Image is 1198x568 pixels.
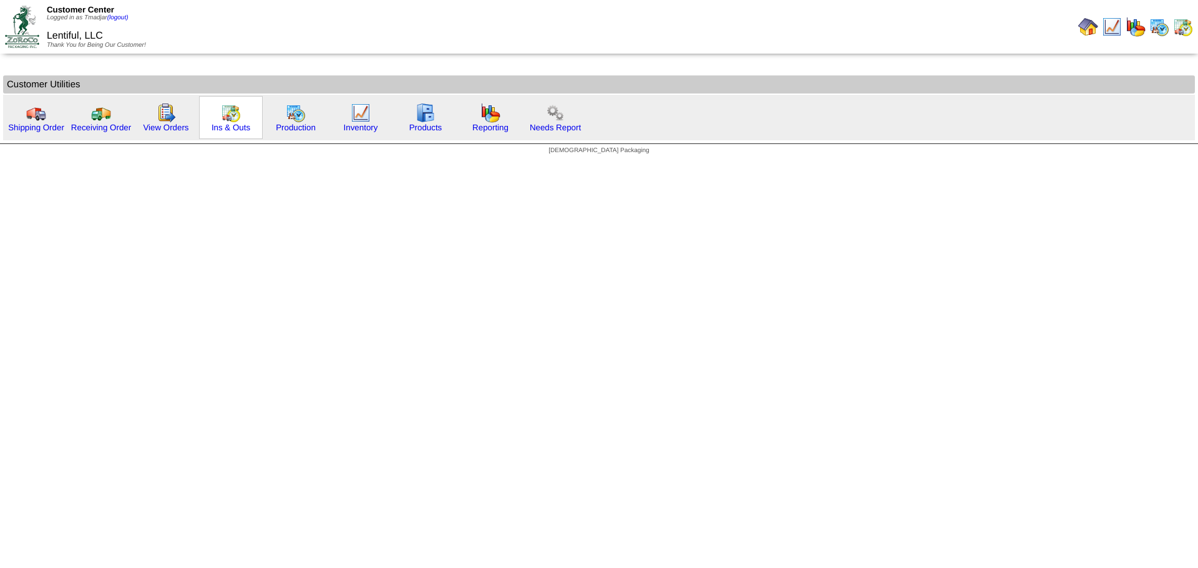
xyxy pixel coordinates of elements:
[47,31,103,41] span: Lentiful, LLC
[71,123,131,132] a: Receiving Order
[107,14,129,21] a: (logout)
[416,103,436,123] img: cabinet.gif
[8,123,64,132] a: Shipping Order
[530,123,581,132] a: Needs Report
[3,75,1195,94] td: Customer Utilities
[548,147,649,154] span: [DEMOGRAPHIC_DATA] Packaging
[212,123,250,132] a: Ins & Outs
[1126,17,1146,37] img: graph.gif
[47,42,146,49] span: Thank You for Being Our Customer!
[1102,17,1122,37] img: line_graph.gif
[1173,17,1193,37] img: calendarinout.gif
[47,5,114,14] span: Customer Center
[1078,17,1098,37] img: home.gif
[545,103,565,123] img: workflow.png
[91,103,111,123] img: truck2.gif
[286,103,306,123] img: calendarprod.gif
[276,123,316,132] a: Production
[47,14,129,21] span: Logged in as Tmadjar
[5,6,39,47] img: ZoRoCo_Logo(Green%26Foil)%20jpg.webp
[1149,17,1169,37] img: calendarprod.gif
[409,123,442,132] a: Products
[472,123,509,132] a: Reporting
[26,103,46,123] img: truck.gif
[344,123,378,132] a: Inventory
[156,103,176,123] img: workorder.gif
[480,103,500,123] img: graph.gif
[351,103,371,123] img: line_graph.gif
[221,103,241,123] img: calendarinout.gif
[143,123,188,132] a: View Orders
